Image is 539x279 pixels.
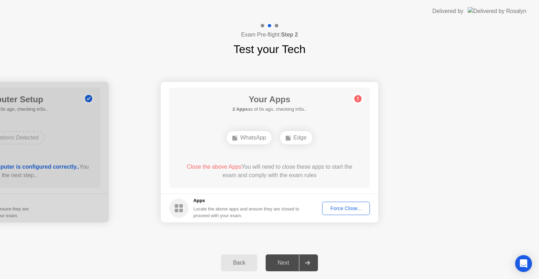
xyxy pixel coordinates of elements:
div: Locate the above apps and ensure they are closed to proceed with your exam. [193,206,300,219]
span: Close the above Apps [187,164,241,170]
div: Next [268,260,299,266]
div: You will need to close these apps to start the exam and comply with the exam rules [179,163,360,180]
div: Back [223,260,255,266]
h5: Apps [193,197,300,204]
button: Next [266,254,318,271]
div: WhatsApp [227,131,272,144]
h1: Your Apps [232,93,306,106]
div: Open Intercom Messenger [515,255,532,272]
button: Force Close... [322,202,370,215]
h4: Exam Pre-flight: [241,31,298,39]
div: Edge [280,131,312,144]
b: Step 2 [281,32,298,38]
h1: Test your Tech [233,41,306,58]
img: Delivered by Rosalyn [468,7,526,15]
button: Back [221,254,257,271]
div: Delivered by [432,7,464,15]
div: Force Close... [325,206,367,211]
b: 2 Apps [232,106,248,112]
h5: as of 0s ago, checking in5s.. [232,106,306,113]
